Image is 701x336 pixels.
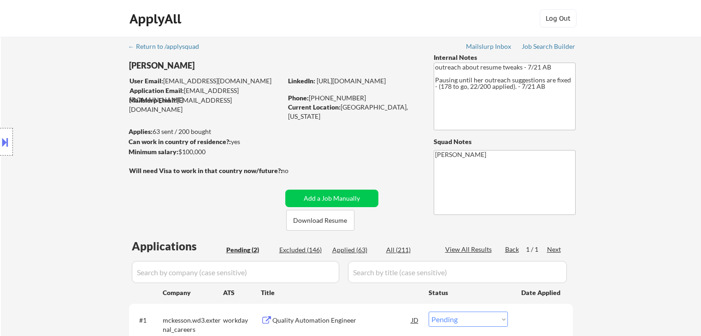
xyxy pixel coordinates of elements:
[505,245,520,254] div: Back
[129,167,283,174] strong: Will need Visa to work in that country now/future?:
[522,43,576,52] a: Job Search Builder
[286,210,354,231] button: Download Resume
[130,86,282,104] div: [EMAIL_ADDRESS][DOMAIN_NAME]
[434,53,576,62] div: Internal Notes
[466,43,512,52] a: Mailslurp Inbox
[466,43,512,50] div: Mailslurp Inbox
[547,245,562,254] div: Next
[281,166,307,175] div: no
[129,147,282,156] div: $100,000
[139,316,155,325] div: #1
[522,43,576,50] div: Job Search Builder
[223,316,261,325] div: workday
[285,190,378,207] button: Add a Job Manually
[288,103,418,121] div: [GEOGRAPHIC_DATA], [US_STATE]
[348,261,567,283] input: Search by title (case sensitive)
[128,43,208,52] a: ← Return to /applysquad
[434,137,576,146] div: Squad Notes
[163,316,223,334] div: mckesson.wd3.external_careers
[129,137,279,146] div: yes
[272,316,412,325] div: Quality Automation Engineer
[445,245,495,254] div: View All Results
[526,245,547,254] div: 1 / 1
[129,60,318,71] div: [PERSON_NAME]
[317,77,386,85] a: [URL][DOMAIN_NAME]
[129,96,282,114] div: [EMAIL_ADDRESS][DOMAIN_NAME]
[132,261,339,283] input: Search by company (case sensitive)
[288,77,315,85] strong: LinkedIn:
[540,9,577,28] button: Log Out
[521,288,562,297] div: Date Applied
[130,11,184,27] div: ApplyAll
[130,76,282,86] div: [EMAIL_ADDRESS][DOMAIN_NAME]
[288,103,341,111] strong: Current Location:
[429,284,508,301] div: Status
[226,245,272,255] div: Pending (2)
[163,288,223,297] div: Company
[288,93,418,103] div: [PHONE_NUMBER]
[132,241,223,252] div: Applications
[129,138,231,145] strong: Can work in country of residence?:
[128,43,208,50] div: ← Return to /applysquad
[411,312,420,328] div: JD
[332,245,378,255] div: Applied (63)
[129,127,282,136] div: 63 sent / 200 bought
[223,288,261,297] div: ATS
[279,245,325,255] div: Excluded (146)
[386,245,432,255] div: All (211)
[288,94,309,102] strong: Phone:
[261,288,420,297] div: Title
